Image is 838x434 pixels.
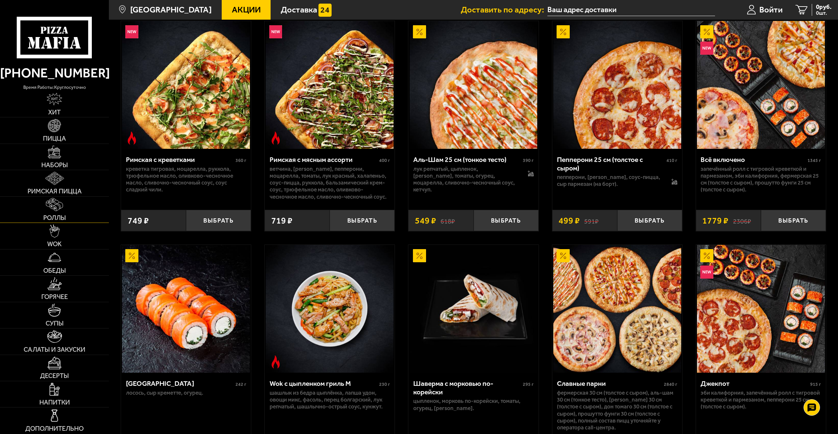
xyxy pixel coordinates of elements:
span: WOK [47,241,62,247]
a: Острое блюдоWok с цыпленком гриль M [265,245,395,373]
div: Джекпот [701,379,808,388]
span: [GEOGRAPHIC_DATA] [130,6,212,14]
span: 400 г [379,158,390,163]
p: шашлык из бедра цыплёнка, лапша удон, овощи микс, фасоль, перец болгарский, лук репчатый, шашлычн... [270,389,390,410]
img: Акционный [413,249,426,262]
div: Шаверма с морковью по-корейски [413,379,521,396]
a: АкционныйНовинкаДжекпот [696,245,826,373]
button: Выбрать [330,210,395,231]
span: Горячее [41,294,68,300]
a: АкционныйПепперони 25 см (толстое с сыром) [552,21,682,149]
img: Новинка [125,25,138,38]
img: Джекпот [697,245,825,373]
img: Римская с креветками [122,21,250,149]
div: Всё включено [701,155,806,164]
img: Акционный [413,25,426,38]
img: 15daf4d41897b9f0e9f617042186c801.svg [318,4,332,17]
div: Римская с креветками [126,155,234,164]
span: 549 ₽ [415,216,436,225]
a: АкционныйАль-Шам 25 см (тонкое тесто) [408,21,538,149]
img: Славные парни [553,245,681,373]
s: 591 ₽ [584,216,599,225]
img: Акционный [700,249,713,262]
div: Wok с цыпленком гриль M [270,379,378,388]
span: Войти [759,6,783,14]
span: 410 г [666,158,677,163]
span: 915 г [810,382,821,387]
p: креветка тигровая, моцарелла, руккола, трюфельное масло, оливково-чесночное масло, сливочно-чесно... [126,166,246,193]
a: АкционныйСлавные парни [552,245,682,373]
span: Напитки [39,399,70,406]
img: Новинка [269,25,282,38]
a: АкционныйШаверма с морковью по-корейски [408,245,538,373]
input: Ваш адрес доставки [547,4,715,16]
div: Римская с мясным ассорти [270,155,378,164]
span: 719 ₽ [271,216,293,225]
p: лосось, Сыр креметте, огурец. [126,389,246,396]
span: 2840 г [664,382,677,387]
span: Доставка [281,6,317,14]
img: Римская с мясным ассорти [266,21,394,149]
span: Десерты [40,373,69,379]
a: НовинкаОстрое блюдоРимская с креветками [121,21,251,149]
span: 0 руб. [816,4,831,10]
span: Римская пицца [28,188,82,195]
p: Эби Калифорния, Запечённый ролл с тигровой креветкой и пармезаном, Пепперони 25 см (толстое с сыр... [701,389,821,410]
img: Острое блюдо [125,131,138,145]
div: [GEOGRAPHIC_DATA] [126,379,234,388]
p: Запечённый ролл с тигровой креветкой и пармезаном, Эби Калифорния, Фермерская 25 см (толстое с сы... [701,166,821,193]
span: 295 г [523,382,534,387]
span: Супы [46,320,64,327]
img: Акционный [125,249,138,262]
img: Новинка [700,266,713,279]
span: Хит [48,109,61,116]
img: Филадельфия [122,245,250,373]
img: Аль-Шам 25 см (тонкое тесто) [410,21,538,149]
p: Фермерская 30 см (толстое с сыром), Аль-Шам 30 см (тонкое тесто), [PERSON_NAME] 30 см (толстое с ... [557,389,677,431]
button: Выбрать [474,210,539,231]
img: Акционный [557,249,570,262]
button: Выбрать [186,210,251,231]
div: Пепперони 25 см (толстое с сыром) [557,155,665,172]
span: Обеды [43,267,66,274]
a: АкционныйНовинкаВсё включено [696,21,826,149]
img: Wok с цыпленком гриль M [266,245,394,373]
span: 242 г [235,382,246,387]
img: Острое блюдо [269,131,282,145]
span: 0 шт. [816,10,831,16]
p: ветчина, [PERSON_NAME], пепперони, моцарелла, томаты, лук красный, халапеньо, соус-пицца, руккола... [270,166,390,200]
span: 1345 г [807,158,821,163]
span: 749 ₽ [128,216,149,225]
button: Выбрать [761,210,826,231]
img: Острое блюдо [269,355,282,368]
img: Акционный [557,25,570,38]
span: Роллы [43,215,66,221]
img: Пепперони 25 см (толстое с сыром) [553,21,681,149]
s: 618 ₽ [440,216,455,225]
span: 499 ₽ [559,216,580,225]
p: лук репчатый, цыпленок, [PERSON_NAME], томаты, огурец, моцарелла, сливочно-чесночный соус, кетчуп. [413,166,519,193]
span: Доставить по адресу: [461,6,547,14]
div: Славные парни [557,379,662,388]
span: 360 г [235,158,246,163]
button: Выбрать [617,210,682,231]
span: Салаты и закуски [24,346,85,353]
a: АкционныйФиладельфия [121,245,251,373]
span: 390 г [523,158,534,163]
s: 2306 ₽ [733,216,751,225]
img: Шаверма с морковью по-корейски [410,245,538,373]
a: НовинкаОстрое блюдоРимская с мясным ассорти [265,21,395,149]
span: Пицца [43,135,66,142]
span: 230 г [379,382,390,387]
img: Всё включено [697,21,825,149]
span: Акции [232,6,261,14]
p: цыпленок, морковь по-корейски, томаты, огурец, [PERSON_NAME]. [413,398,534,412]
img: Новинка [700,42,713,55]
div: Аль-Шам 25 см (тонкое тесто) [413,155,521,164]
span: Наборы [41,162,68,168]
span: Дополнительно [25,425,84,432]
span: 1779 ₽ [702,216,728,225]
img: Акционный [700,25,713,38]
p: пепперони, [PERSON_NAME], соус-пицца, сыр пармезан (на борт). [557,174,663,188]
